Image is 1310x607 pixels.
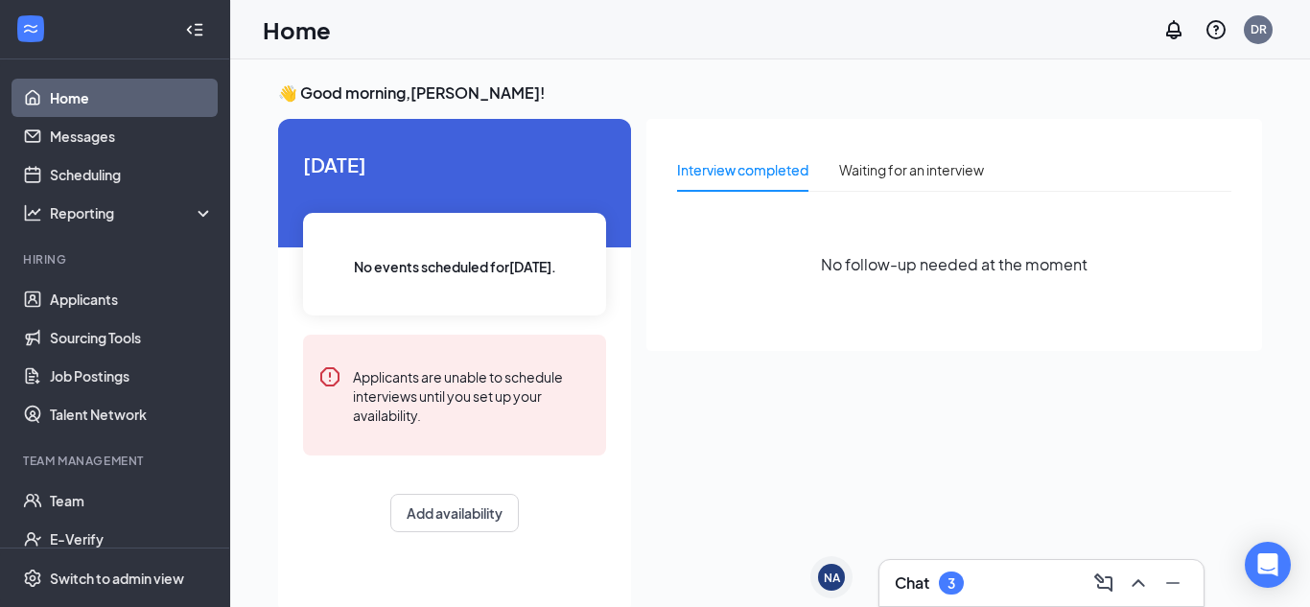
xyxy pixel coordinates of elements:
svg: Analysis [23,203,42,222]
span: No follow-up needed at the moment [821,252,1088,276]
a: Home [50,79,214,117]
button: ChevronUp [1123,568,1154,598]
div: Switch to admin view [50,569,184,588]
svg: WorkstreamLogo [21,19,40,38]
svg: ChevronUp [1127,572,1150,595]
div: NA [824,570,840,586]
a: Team [50,481,214,520]
div: 3 [947,575,955,592]
svg: Minimize [1161,572,1184,595]
a: Scheduling [50,155,214,194]
h3: Chat [895,572,929,594]
div: Waiting for an interview [839,159,984,180]
h1: Home [263,13,331,46]
div: Open Intercom Messenger [1245,542,1291,588]
div: Team Management [23,453,210,469]
a: Talent Network [50,395,214,433]
a: Job Postings [50,357,214,395]
div: Interview completed [677,159,808,180]
svg: Settings [23,569,42,588]
div: Applicants are unable to schedule interviews until you set up your availability. [353,365,591,425]
h3: 👋 Good morning, [PERSON_NAME] ! [278,82,1262,104]
span: [DATE] [303,150,606,179]
a: E-Verify [50,520,214,558]
button: Minimize [1158,568,1188,598]
a: Sourcing Tools [50,318,214,357]
div: Hiring [23,251,210,268]
svg: Collapse [185,20,204,39]
svg: Notifications [1162,18,1185,41]
button: ComposeMessage [1088,568,1119,598]
span: No events scheduled for [DATE] . [354,256,556,277]
svg: Error [318,365,341,388]
svg: QuestionInfo [1205,18,1228,41]
a: Applicants [50,280,214,318]
button: Add availability [390,494,519,532]
div: DR [1251,21,1267,37]
div: Reporting [50,203,215,222]
a: Messages [50,117,214,155]
svg: ComposeMessage [1092,572,1115,595]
